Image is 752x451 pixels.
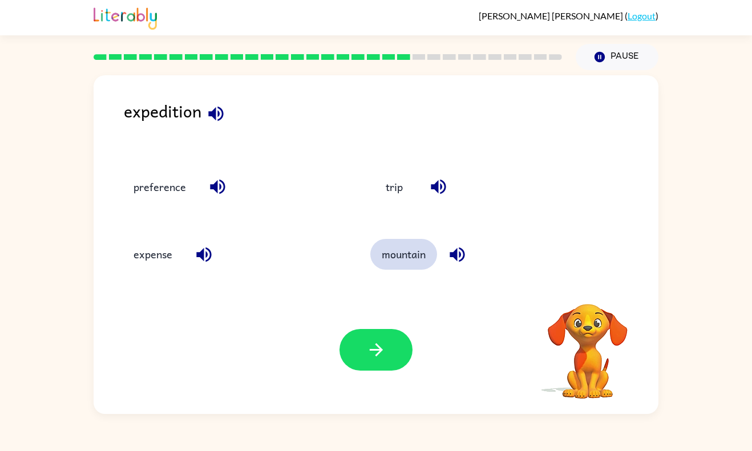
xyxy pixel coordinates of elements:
div: expedition [124,98,658,149]
a: Logout [628,10,656,21]
img: Literably [94,5,157,30]
button: mountain [370,239,437,270]
button: trip [370,172,418,202]
video: Your browser must support playing .mp4 files to use Literably. Please try using another browser. [531,286,645,400]
button: preference [122,172,197,202]
button: Pause [576,44,658,70]
span: [PERSON_NAME] [PERSON_NAME] [479,10,625,21]
button: expense [122,239,184,270]
div: ( ) [479,10,658,21]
